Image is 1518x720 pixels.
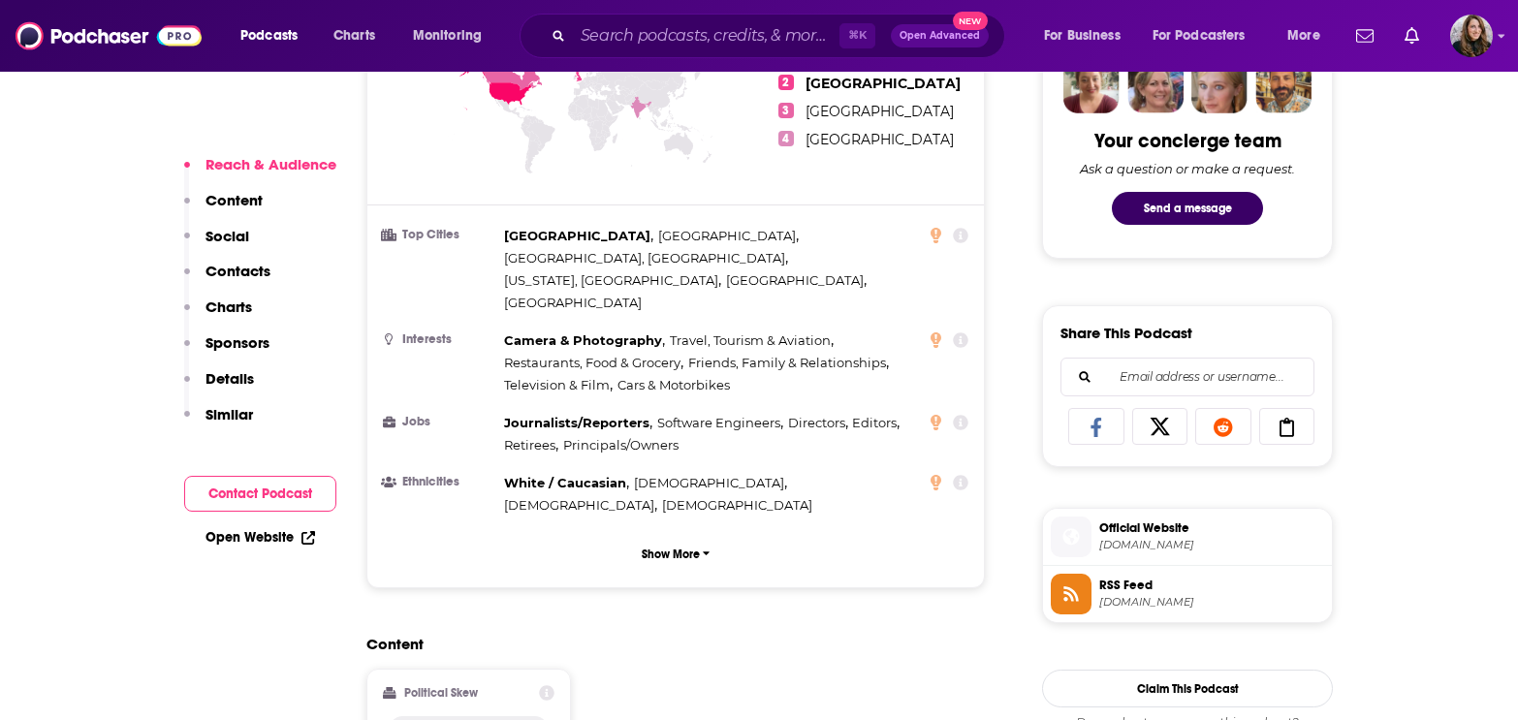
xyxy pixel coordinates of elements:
p: Reach & Audience [206,155,336,173]
span: , [504,247,788,269]
span: [GEOGRAPHIC_DATA] [504,228,650,243]
button: open menu [1030,20,1145,51]
span: , [726,269,867,292]
span: Principals/Owners [563,437,679,453]
span: Friends, Family & Relationships [688,355,886,370]
span: [GEOGRAPHIC_DATA] [504,295,642,310]
span: , [504,494,657,517]
button: Open AdvancedNew [891,24,989,47]
img: Podchaser - Follow, Share and Rate Podcasts [16,17,202,54]
span: 3 [778,103,794,118]
span: , [688,352,889,374]
a: Show notifications dropdown [1397,19,1427,52]
span: ⌘ K [839,23,875,48]
img: User Profile [1450,15,1493,57]
span: [DEMOGRAPHIC_DATA] [504,497,654,513]
span: For Business [1044,22,1121,49]
p: Details [206,369,254,388]
span: Television & Film [504,377,610,392]
span: , [504,412,652,434]
span: , [634,472,787,494]
img: Sydney Profile [1063,57,1120,113]
p: Contacts [206,262,270,280]
span: Open Advanced [900,31,980,41]
span: rss.art19.com [1099,595,1324,610]
span: , [670,329,834,352]
h3: Interests [383,333,496,346]
span: Retirees [504,437,555,453]
button: Details [184,369,254,405]
span: Charts [333,22,375,49]
span: [GEOGRAPHIC_DATA] [806,131,954,148]
button: open menu [399,20,507,51]
span: Cars & Motorbikes [617,377,730,392]
span: [US_STATE], [GEOGRAPHIC_DATA] [504,272,718,288]
p: Charts [206,297,252,316]
button: open menu [1274,20,1344,51]
button: open menu [227,20,323,51]
button: Send a message [1112,192,1263,225]
input: Email address or username... [1077,359,1298,395]
span: Podcasts [240,22,298,49]
img: Barbara Profile [1127,57,1184,113]
button: Claim This Podcast [1042,670,1333,707]
img: Jon Profile [1255,57,1312,113]
button: Content [184,191,263,227]
button: Charts [184,297,252,333]
div: Ask a question or make a request. [1080,161,1295,176]
span: Camera & Photography [504,332,662,348]
span: , [504,329,665,352]
h3: Jobs [383,416,496,428]
h2: Political Skew [404,686,478,700]
span: 4 [778,131,794,146]
button: Social [184,227,249,263]
button: Contacts [184,262,270,297]
span: , [504,225,653,247]
div: Search followers [1060,358,1314,396]
input: Search podcasts, credits, & more... [573,20,839,51]
a: Open Website [206,529,315,546]
span: [GEOGRAPHIC_DATA] [726,272,864,288]
a: Share on Facebook [1068,408,1124,445]
span: [GEOGRAPHIC_DATA] [806,75,961,92]
span: White / Caucasian [504,475,626,490]
span: Logged in as spectaclecreative [1450,15,1493,57]
span: , [504,434,558,456]
span: Software Engineers [657,415,780,430]
p: Social [206,227,249,245]
span: art19.com [1099,538,1324,552]
button: Show More [383,536,968,572]
span: , [504,374,613,396]
span: [GEOGRAPHIC_DATA] [658,228,796,243]
span: [DEMOGRAPHIC_DATA] [634,475,784,490]
p: Sponsors [206,333,269,352]
span: New [953,12,988,30]
span: , [657,412,783,434]
span: , [658,225,799,247]
p: Similar [206,405,253,423]
span: , [504,269,721,292]
span: RSS Feed [1099,577,1324,594]
span: More [1287,22,1320,49]
span: , [852,412,900,434]
span: [DEMOGRAPHIC_DATA] [662,497,812,513]
a: Share on Reddit [1195,408,1251,445]
a: Copy Link [1259,408,1315,445]
span: Restaurants, Food & Grocery [504,355,680,370]
img: Jules Profile [1191,57,1248,113]
a: Show notifications dropdown [1348,19,1381,52]
button: open menu [1140,20,1274,51]
p: Content [206,191,263,209]
button: Sponsors [184,333,269,369]
span: , [504,352,683,374]
a: RSS Feed[DOMAIN_NAME] [1051,574,1324,614]
span: , [788,412,848,434]
h2: Content [366,635,969,653]
a: Share on X/Twitter [1132,408,1188,445]
h3: Top Cities [383,229,496,241]
span: Editors [852,415,897,430]
a: Charts [321,20,387,51]
span: Directors [788,415,845,430]
span: Journalists/Reporters [504,415,649,430]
